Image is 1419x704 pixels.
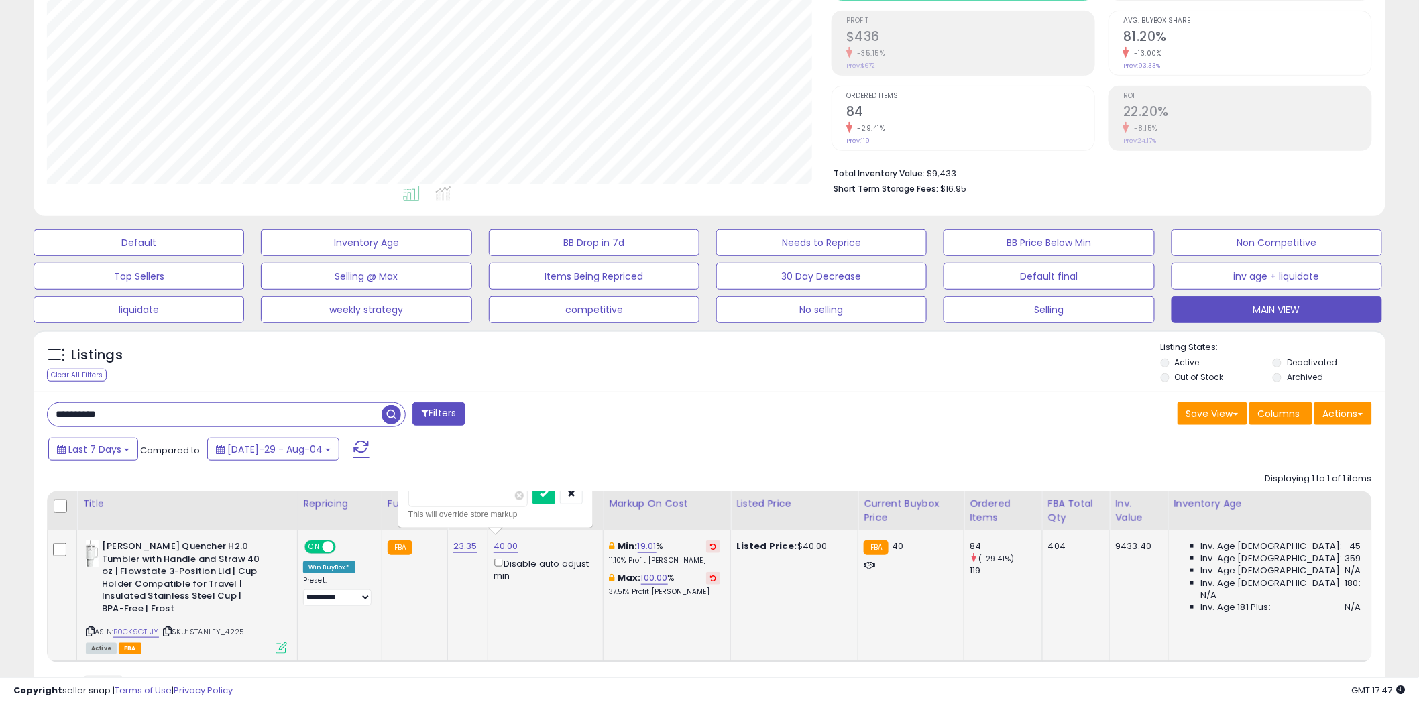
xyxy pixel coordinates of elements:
a: 40.00 [494,540,518,553]
small: FBA [864,540,889,555]
span: Inv. Age [DEMOGRAPHIC_DATA]-180: [1201,577,1361,589]
span: Columns [1258,407,1300,420]
div: 119 [970,565,1042,577]
h2: 22.20% [1123,104,1371,122]
button: [DATE]-29 - Aug-04 [207,438,339,461]
b: Short Term Storage Fees: [834,183,938,194]
button: MAIN VIEW [1172,296,1382,323]
span: Compared to: [140,444,202,457]
div: Fulfillment [388,497,442,511]
button: BB Drop in 7d [489,229,699,256]
button: BB Price Below Min [944,229,1154,256]
div: Win BuyBox * [303,561,355,573]
strong: Copyright [13,684,62,697]
div: Markup on Cost [609,497,725,511]
span: Ordered Items [846,93,1094,100]
button: Selling [944,296,1154,323]
button: Last 7 Days [48,438,138,461]
div: Title [82,497,292,511]
span: N/A [1345,565,1361,577]
span: 359 [1345,552,1361,565]
span: OFF [334,542,355,553]
div: Current Buybox Price [864,497,958,525]
a: 23.35 [453,540,477,553]
th: The percentage added to the cost of goods (COGS) that forms the calculator for Min & Max prices. [604,491,731,530]
button: Actions [1314,402,1372,425]
label: Deactivated [1287,357,1337,368]
div: Listed Price [736,497,852,511]
button: Default [34,229,244,256]
small: Prev: 93.33% [1123,62,1160,70]
button: competitive [489,296,699,323]
small: -13.00% [1129,48,1162,58]
div: $40.00 [736,540,848,552]
a: Privacy Policy [174,684,233,697]
span: | SKU: STANLEY_4225 [161,626,244,637]
small: FBA [388,540,412,555]
span: Inv. Age [DEMOGRAPHIC_DATA]: [1201,540,1343,552]
button: Filters [412,402,465,426]
button: Items Being Repriced [489,263,699,290]
b: Total Inventory Value: [834,168,925,179]
div: % [609,540,720,565]
p: 37.51% Profit [PERSON_NAME] [609,587,720,597]
div: This will override store markup [408,508,583,521]
button: Inventory Age [261,229,471,256]
img: 31a1E3WHt0L._SL40_.jpg [86,540,99,567]
div: Clear All Filters [47,369,107,382]
button: Default final [944,263,1154,290]
div: seller snap | | [13,685,233,697]
button: Non Competitive [1172,229,1382,256]
h5: Listings [71,346,123,365]
small: Prev: 119 [846,137,870,145]
div: ASIN: [86,540,287,652]
span: All listings currently available for purchase on Amazon [86,643,117,654]
button: Needs to Reprice [716,229,927,256]
b: [PERSON_NAME] Quencher H2.0 Tumbler with Handle and Straw 40 oz | Flowstate 3-Position Lid | Cup ... [102,540,265,618]
button: Selling @ Max [261,263,471,290]
button: liquidate [34,296,244,323]
span: Inv. Age 181 Plus: [1201,601,1271,613]
h2: 81.20% [1123,29,1371,47]
b: Min: [618,540,638,552]
small: Prev: 24.17% [1123,137,1156,145]
p: Listing States: [1161,341,1385,354]
div: 9433.40 [1115,540,1157,552]
div: Displaying 1 to 1 of 1 items [1265,473,1372,485]
div: Repricing [303,497,376,511]
span: N/A [1201,589,1217,601]
span: 2025-08-12 17:47 GMT [1352,684,1406,697]
span: Inv. Age [DEMOGRAPHIC_DATA]: [1201,565,1343,577]
button: Columns [1249,402,1312,425]
div: % [609,572,720,597]
span: ROI [1123,93,1371,100]
small: -8.15% [1129,123,1157,133]
span: ON [306,542,323,553]
div: 404 [1048,540,1100,552]
div: Ordered Items [970,497,1037,525]
a: B0CK9GTLJY [113,626,159,638]
a: Terms of Use [115,684,172,697]
h2: $436 [846,29,1094,47]
b: Max: [618,571,641,584]
div: Preset: [303,576,372,606]
button: No selling [716,296,927,323]
button: Save View [1178,402,1247,425]
a: 100.00 [641,571,668,585]
div: Inventory Age [1174,497,1366,511]
div: Inv. value [1115,497,1162,525]
span: [DATE]-29 - Aug-04 [227,443,323,456]
label: Archived [1287,371,1323,383]
div: FBA Total Qty [1048,497,1104,525]
label: Active [1175,357,1200,368]
button: weekly strategy [261,296,471,323]
small: Prev: $672 [846,62,875,70]
li: $9,433 [834,164,1362,180]
span: 45 [1350,540,1361,552]
div: Disable auto adjust min [494,556,593,582]
button: 30 Day Decrease [716,263,927,290]
div: Min Price [494,497,598,511]
small: -35.15% [852,48,885,58]
button: Top Sellers [34,263,244,290]
a: 19.01 [638,540,657,553]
